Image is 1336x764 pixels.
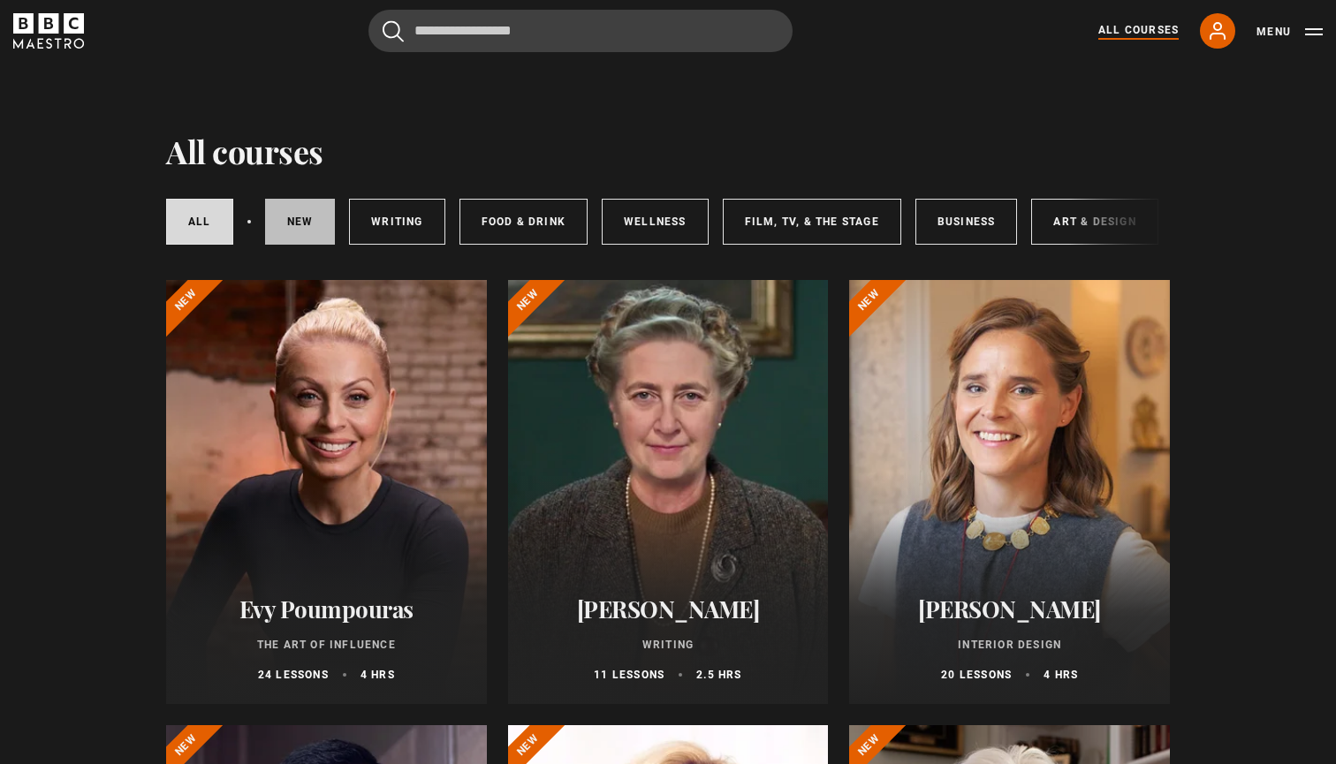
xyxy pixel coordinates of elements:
[166,199,233,245] a: All
[915,199,1018,245] a: Business
[166,132,323,170] h1: All courses
[1031,199,1158,245] a: Art & Design
[1098,22,1179,40] a: All Courses
[723,199,901,245] a: Film, TV, & The Stage
[602,199,709,245] a: Wellness
[1044,667,1078,683] p: 4 hrs
[529,595,808,623] h2: [PERSON_NAME]
[13,13,84,49] svg: BBC Maestro
[870,637,1149,653] p: Interior Design
[529,637,808,653] p: Writing
[594,667,664,683] p: 11 lessons
[459,199,588,245] a: Food & Drink
[187,595,466,623] h2: Evy Poumpouras
[849,280,1170,704] a: [PERSON_NAME] Interior Design 20 lessons 4 hrs New
[1256,23,1323,41] button: Toggle navigation
[941,667,1012,683] p: 20 lessons
[349,199,444,245] a: Writing
[258,667,329,683] p: 24 lessons
[870,595,1149,623] h2: [PERSON_NAME]
[265,199,336,245] a: New
[187,637,466,653] p: The Art of Influence
[383,20,404,42] button: Submit the search query
[508,280,829,704] a: [PERSON_NAME] Writing 11 lessons 2.5 hrs New
[166,280,487,704] a: Evy Poumpouras The Art of Influence 24 lessons 4 hrs New
[361,667,395,683] p: 4 hrs
[696,667,741,683] p: 2.5 hrs
[368,10,793,52] input: Search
